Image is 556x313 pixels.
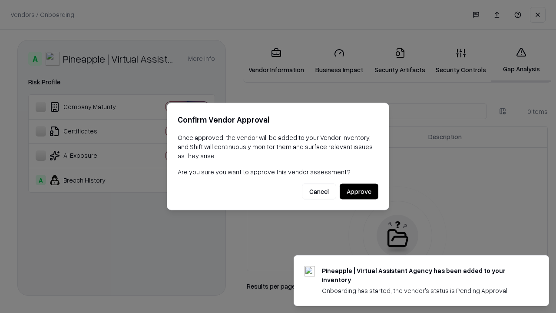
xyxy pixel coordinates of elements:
[178,113,378,126] h2: Confirm Vendor Approval
[304,266,315,276] img: trypineapple.com
[302,184,336,200] button: Cancel
[322,266,528,284] div: Pineapple | Virtual Assistant Agency has been added to your inventory
[178,167,378,176] p: Are you sure you want to approve this vendor assessment?
[340,184,378,200] button: Approve
[178,133,378,160] p: Once approved, the vendor will be added to your Vendor Inventory, and Shift will continuously mon...
[322,286,528,295] div: Onboarding has started, the vendor's status is Pending Approval.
